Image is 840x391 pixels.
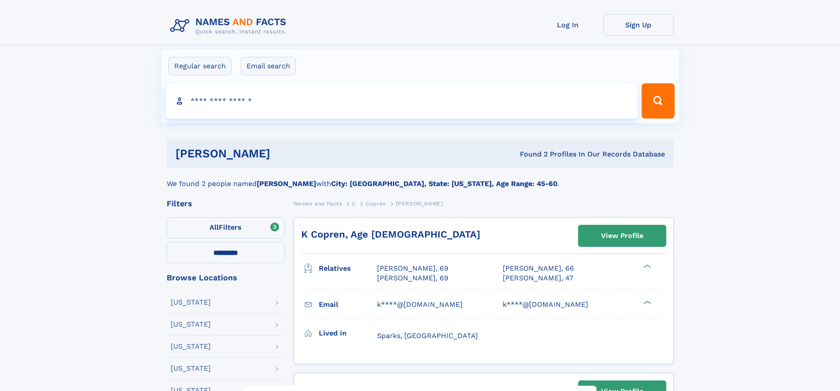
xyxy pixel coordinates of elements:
h3: Lived in [319,326,377,341]
div: ❯ [641,264,652,269]
h3: Email [319,297,377,312]
a: Copren [366,198,386,209]
label: Regular search [168,57,231,75]
label: Filters [167,217,285,238]
span: All [209,223,219,231]
div: Found 2 Profiles In Our Records Database [395,149,665,159]
a: Log In [533,14,603,36]
div: Filters [167,200,285,208]
b: [PERSON_NAME] [257,179,316,188]
img: Logo Names and Facts [167,14,294,38]
a: Names and Facts [294,198,342,209]
a: [PERSON_NAME], 69 [377,273,448,283]
div: [US_STATE] [171,365,211,372]
a: K Copren, Age [DEMOGRAPHIC_DATA] [301,229,480,240]
a: C [352,198,356,209]
a: [PERSON_NAME], 66 [503,264,574,273]
div: [US_STATE] [171,343,211,350]
a: [PERSON_NAME], 47 [503,273,573,283]
label: Email search [241,57,296,75]
div: View Profile [601,226,643,246]
span: Sparks, [GEOGRAPHIC_DATA] [377,331,478,340]
b: City: [GEOGRAPHIC_DATA], State: [US_STATE], Age Range: 45-60 [331,179,557,188]
span: [PERSON_NAME] [396,201,443,207]
span: Copren [366,201,386,207]
a: View Profile [579,225,666,246]
a: Sign Up [603,14,674,36]
div: [US_STATE] [171,299,211,306]
div: [US_STATE] [171,321,211,328]
span: C [352,201,356,207]
div: We found 2 people named with . [167,168,674,189]
div: Browse Locations [167,274,285,282]
h1: [PERSON_NAME] [175,148,395,159]
input: search input [166,83,638,119]
button: Search Button [642,83,674,119]
a: [PERSON_NAME], 69 [377,264,448,273]
h3: Relatives [319,261,377,276]
div: ❯ [641,299,652,305]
